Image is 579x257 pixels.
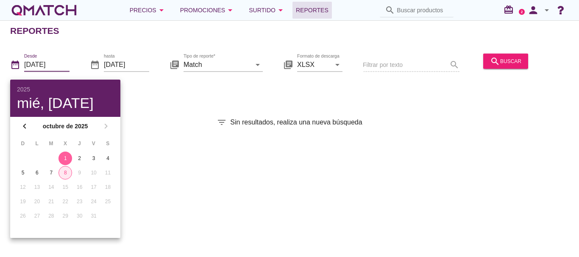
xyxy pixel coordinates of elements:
h2: Reportes [10,24,59,38]
div: 8 [59,169,72,177]
div: 7 [45,169,58,177]
th: J [73,136,86,151]
i: date_range [90,59,100,69]
a: white-qmatch-logo [10,2,78,19]
span: Reportes [296,5,328,15]
div: 6 [30,169,44,177]
th: X [58,136,72,151]
div: 4 [101,155,115,162]
span: Sin resultados, realiza una nueva búsqueda [230,117,362,127]
i: date_range [10,59,20,69]
div: Promociones [180,5,236,15]
div: buscar [490,56,521,66]
button: 1 [58,152,72,165]
i: arrow_drop_down [276,5,286,15]
button: 3 [87,152,100,165]
div: 3 [87,155,100,162]
input: Desde [24,58,70,71]
button: 6 [30,166,44,180]
i: arrow_drop_down [542,5,552,15]
strong: octubre de 2025 [32,122,98,131]
div: 1 [58,155,72,162]
a: 2 [519,9,525,15]
input: Tipo de reporte* [184,58,251,71]
i: redeem [504,5,517,15]
th: S [101,136,114,151]
button: Promociones [173,2,242,19]
div: Surtido [249,5,286,15]
div: Precios [130,5,167,15]
i: search [385,5,395,15]
button: 8 [58,166,72,180]
div: 5 [16,169,30,177]
text: 2 [521,10,523,14]
button: 5 [16,166,30,180]
th: M [45,136,58,151]
input: hasta [104,58,149,71]
i: arrow_drop_down [253,59,263,69]
button: 7 [45,166,58,180]
i: arrow_drop_down [225,5,235,15]
i: arrow_drop_down [332,59,342,69]
button: 4 [101,152,115,165]
button: 2 [73,152,86,165]
div: 2025 [17,86,114,92]
button: Precios [123,2,173,19]
th: V [87,136,100,151]
i: arrow_drop_down [156,5,167,15]
i: library_books [283,59,293,69]
div: 2 [73,155,86,162]
div: mié, [DATE] [17,96,114,110]
th: L [30,136,43,151]
i: library_books [170,59,180,69]
a: Reportes [292,2,332,19]
i: person [525,4,542,16]
i: search [490,56,500,66]
button: buscar [483,53,528,69]
input: Buscar productos [397,3,448,17]
th: D [16,136,29,151]
button: Surtido [242,2,292,19]
input: Formato de descarga [297,58,331,71]
i: filter_list [217,117,227,127]
i: chevron_left [19,121,30,131]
